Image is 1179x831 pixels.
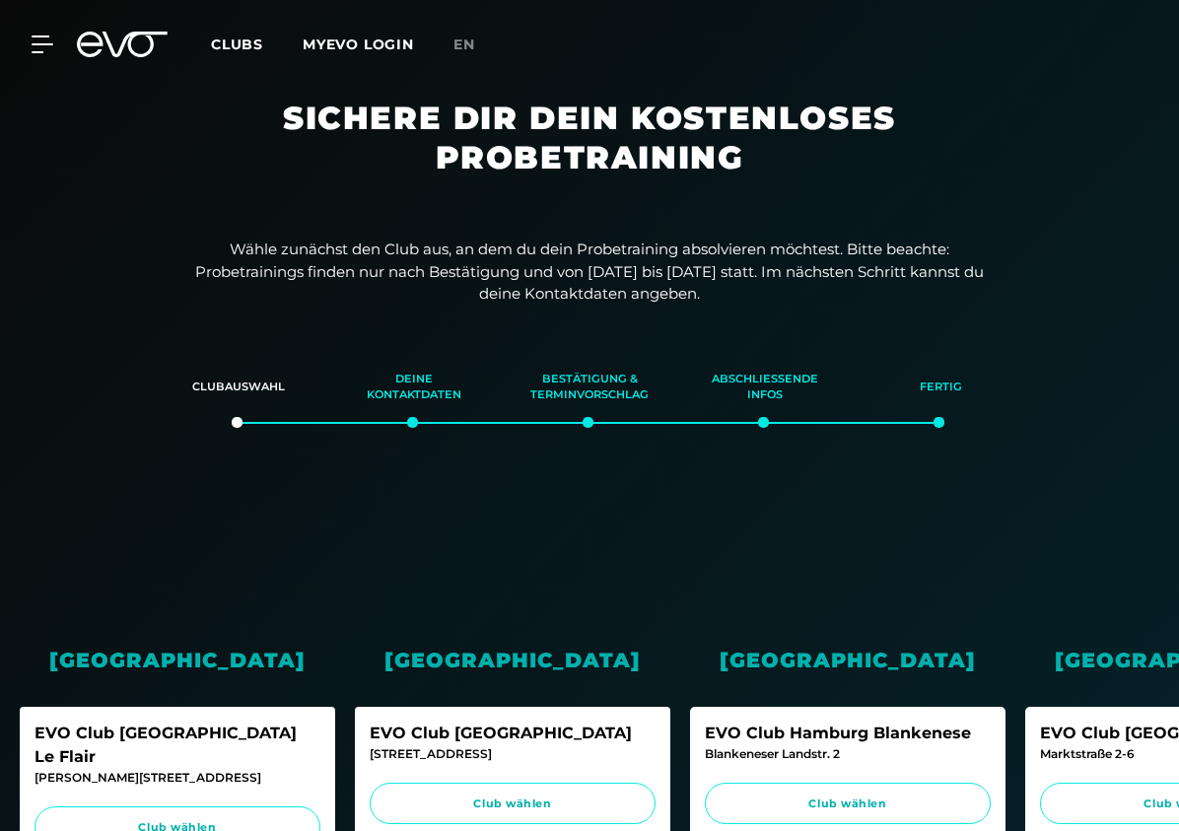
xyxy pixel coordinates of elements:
a: MYEVO LOGIN [303,35,414,53]
div: EVO Club [GEOGRAPHIC_DATA] Le Flair [35,722,320,769]
span: Clubs [211,35,263,53]
div: EVO Club Hamburg Blankenese [705,722,991,745]
a: Club wählen [705,783,991,825]
div: Blankeneser Landstr. 2 [705,745,991,763]
div: Fertig [877,361,1004,414]
div: [STREET_ADDRESS] [370,745,656,763]
a: Club wählen [370,783,656,825]
h1: Sichere dir dein kostenloses Probetraining [136,99,1043,209]
div: [GEOGRAPHIC_DATA] [355,645,670,675]
span: en [453,35,475,53]
div: [PERSON_NAME][STREET_ADDRESS] [35,769,320,787]
div: Clubauswahl [175,361,302,414]
a: Clubs [211,35,303,53]
div: [GEOGRAPHIC_DATA] [690,645,1006,675]
div: Abschließende Infos [702,361,828,414]
div: Bestätigung & Terminvorschlag [526,361,653,414]
p: Wähle zunächst den Club aus, an dem du dein Probetraining absolvieren möchtest. Bitte beachte: Pr... [195,239,984,306]
span: Club wählen [724,796,972,812]
a: en [453,34,499,56]
div: [GEOGRAPHIC_DATA] [20,645,335,675]
span: Club wählen [388,796,637,812]
div: Deine Kontaktdaten [351,361,477,414]
div: EVO Club [GEOGRAPHIC_DATA] [370,722,656,745]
